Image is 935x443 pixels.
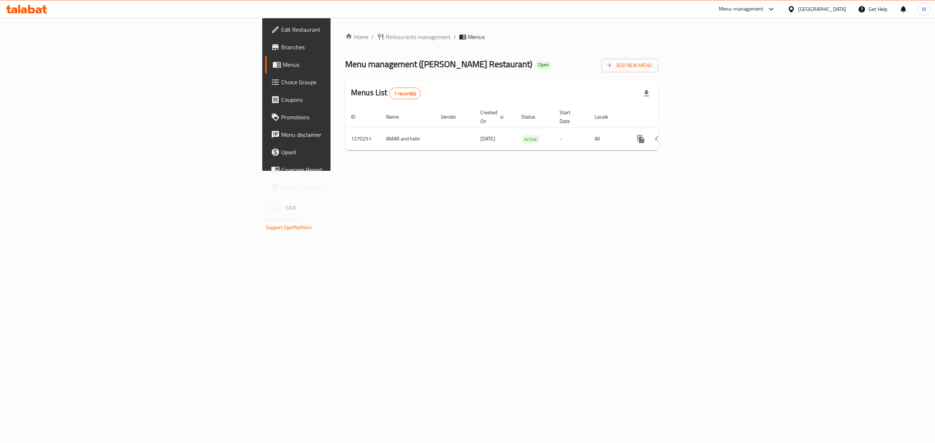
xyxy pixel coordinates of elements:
[281,43,413,51] span: Branches
[441,112,466,121] span: Vendor
[265,143,419,161] a: Upsell
[521,135,540,143] span: Active
[480,134,495,143] span: [DATE]
[560,108,580,126] span: Start Date
[468,32,485,41] span: Menus
[265,21,419,38] a: Edit Restaurant
[265,161,419,178] a: Coverage Report
[283,60,413,69] span: Menus
[281,165,413,174] span: Coverage Report
[589,128,626,150] td: All
[281,183,413,192] span: Grocery Checklist
[535,61,552,69] div: Open
[281,148,413,157] span: Upsell
[632,130,650,148] button: more
[351,87,421,99] h2: Menus List
[265,73,419,91] a: Choice Groups
[535,62,552,68] span: Open
[281,78,413,86] span: Choice Groups
[554,128,589,150] td: -
[390,90,421,97] span: 1 record(s)
[454,32,456,41] li: /
[266,203,284,212] span: Version:
[265,178,419,196] a: Grocery Checklist
[386,112,408,121] span: Name
[345,56,532,72] span: Menu management ( [PERSON_NAME] Restaurant )
[265,108,419,126] a: Promotions
[351,112,365,121] span: ID
[798,5,846,13] div: [GEOGRAPHIC_DATA]
[602,59,658,72] button: Add New Menu
[266,223,312,232] a: Support.OpsPlatform
[345,106,708,150] table: enhanced table
[265,91,419,108] a: Coupons
[281,130,413,139] span: Menu disclaimer
[389,88,421,99] div: Total records count
[607,61,652,70] span: Add New Menu
[266,215,299,225] span: Get support on:
[521,112,545,121] span: Status
[285,203,296,212] span: 1.0.0
[638,85,655,102] div: Export file
[650,130,667,148] button: Change Status
[281,25,413,34] span: Edit Restaurant
[719,5,764,14] div: Menu-management
[265,56,419,73] a: Menus
[265,126,419,143] a: Menu disclaimer
[480,108,507,126] span: Created On
[265,38,419,56] a: Branches
[595,112,618,121] span: Locale
[281,113,413,122] span: Promotions
[345,32,658,41] nav: breadcrumb
[626,106,708,128] th: Actions
[281,95,413,104] span: Coupons
[922,5,926,13] span: M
